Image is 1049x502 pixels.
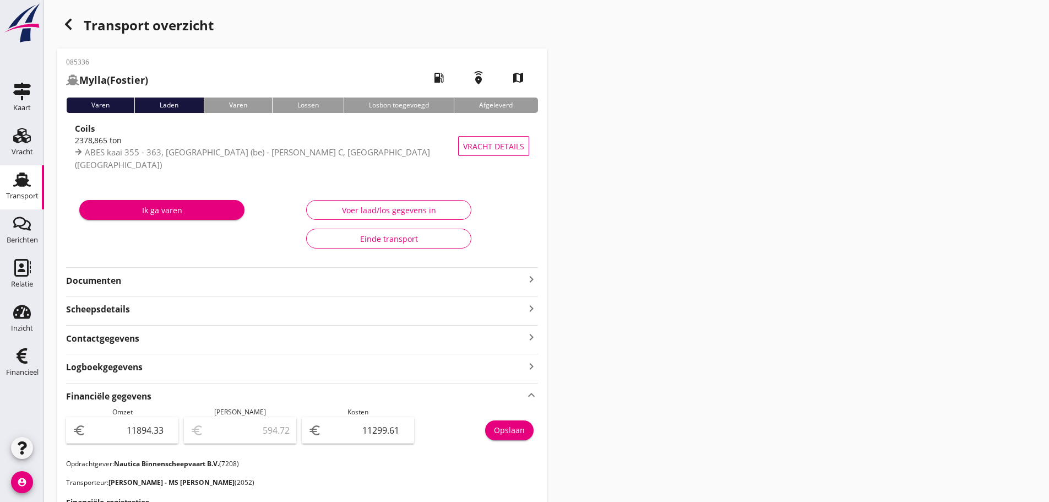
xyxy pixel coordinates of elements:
[66,57,148,67] p: 085336
[114,459,219,468] strong: Nautica Binnenscheepvaart B.V.
[75,123,95,134] strong: Coils
[11,280,33,288] div: Relatie
[75,134,466,146] div: 2378,865 ton
[494,424,525,436] div: Opslaan
[11,471,33,493] i: account_circle
[66,459,538,469] p: Opdrachtgever: (7208)
[308,424,322,437] i: euro
[66,274,525,287] strong: Documenten
[134,98,203,113] div: Laden
[344,98,454,113] div: Losbon toegevoegd
[79,73,107,87] strong: Mylla
[423,62,454,93] i: local_gas_station
[108,478,235,487] strong: [PERSON_NAME] - MS [PERSON_NAME]
[214,407,266,417] span: [PERSON_NAME]
[316,233,462,245] div: Einde transport
[6,369,39,376] div: Financieel
[12,148,33,155] div: Vracht
[347,407,368,417] span: Kosten
[458,136,529,156] button: Vracht details
[525,330,538,345] i: keyboard_arrow_right
[57,13,547,40] div: Transport overzicht
[204,98,272,113] div: Varen
[6,192,39,199] div: Transport
[66,122,538,170] a: Coils2378,865 tonABES kaai 355 - 363, [GEOGRAPHIC_DATA] (be) - [PERSON_NAME] C, [GEOGRAPHIC_DATA]...
[79,200,244,220] button: Ik ga varen
[7,236,38,244] div: Berichten
[11,325,33,332] div: Inzicht
[66,73,148,88] h2: (Fostier)
[316,204,462,216] div: Voer laad/los gegevens in
[463,141,524,152] span: Vracht details
[525,388,538,403] i: keyboard_arrow_up
[66,361,143,374] strong: Logboekgegevens
[485,420,534,440] button: Opslaan
[66,390,151,403] strong: Financiële gegevens
[306,200,471,220] button: Voer laad/los gegevens in
[525,273,538,286] i: keyboard_arrow_right
[525,359,538,374] i: keyboard_arrow_right
[73,424,86,437] i: euro
[454,98,537,113] div: Afgeleverd
[525,301,538,316] i: keyboard_arrow_right
[88,204,236,216] div: Ik ga varen
[324,422,407,439] input: 0,00
[66,98,134,113] div: Varen
[13,104,31,111] div: Kaart
[306,229,471,249] button: Einde transport
[66,478,538,488] p: Transporteur: (2052)
[66,303,130,316] strong: Scheepsdetails
[272,98,344,113] div: Lossen
[2,3,42,44] img: logo-small.a267ee39.svg
[463,62,494,93] i: emergency_share
[112,407,133,417] span: Omzet
[75,147,430,170] span: ABES kaai 355 - 363, [GEOGRAPHIC_DATA] (be) - [PERSON_NAME] C, [GEOGRAPHIC_DATA] ([GEOGRAPHIC_DATA])
[66,332,139,345] strong: Contactgegevens
[503,62,534,93] i: map
[88,422,172,439] input: 0,00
